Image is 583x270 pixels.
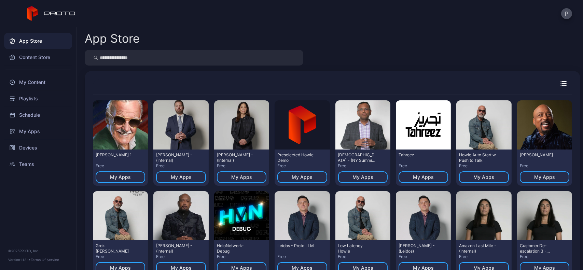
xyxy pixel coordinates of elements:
a: Devices [4,140,72,156]
div: Free [459,163,509,169]
div: HoloNetwork-Debug [217,243,254,254]
div: Free [277,163,327,169]
div: My Apps [534,174,555,180]
div: Free [338,163,388,169]
div: Customer De-escalation 3 - (Amazon Last Mile) [520,243,557,254]
div: Jared - (Internal) [156,152,194,163]
a: Playlists [4,90,72,107]
div: Daymond John Selfie [520,152,557,158]
div: Eric M - (Leidos) [399,243,436,254]
div: Preselected Howie Demo [277,152,315,163]
div: Free [459,254,509,259]
div: Free [96,254,145,259]
button: My Apps [399,171,448,183]
div: Amazon Last Mile - (Internal) [459,243,497,254]
div: My Apps [352,174,373,180]
button: My Apps [277,171,327,183]
button: My Apps [338,171,388,183]
a: My Content [4,74,72,90]
div: Tahreez [399,152,436,158]
a: Terms Of Service [31,258,59,262]
div: Free [277,254,327,259]
button: My Apps [96,171,145,183]
div: My Apps [413,174,434,180]
div: Grok Howie Mandel [96,243,133,254]
a: Schedule [4,107,72,123]
div: Free [338,254,388,259]
div: My Apps [231,174,252,180]
button: My Apps [217,171,266,183]
div: Free [217,163,266,169]
div: Free [156,163,206,169]
div: Free [156,254,206,259]
div: Free [217,254,266,259]
a: Teams [4,156,72,172]
a: Content Store [4,49,72,66]
div: My Apps [110,174,131,180]
div: My Apps [292,174,313,180]
div: Free [399,163,448,169]
div: Leidos - Proto LLM [277,243,315,248]
div: Daymond John - (Internal) [156,243,194,254]
button: My Apps [156,171,206,183]
a: My Apps [4,123,72,140]
div: Free [96,163,145,169]
span: Version 1.13.1 • [8,258,31,262]
div: Howie Auto Start w Push to Talk [459,152,497,163]
div: Free [520,163,569,169]
button: P [561,8,572,19]
div: Low Latency Howie [338,243,376,254]
button: My Apps [459,171,509,183]
div: My Apps [171,174,192,180]
div: Swami - (NY Summit Push to Talk) [338,152,376,163]
div: App Store [85,33,140,44]
div: Free [399,254,448,259]
div: © 2025 PROTO, Inc. [8,248,68,254]
div: Free [520,254,569,259]
a: App Store [4,33,72,49]
div: My Apps [473,174,494,180]
div: Dr. Meltzer - (Internal) [217,152,254,163]
div: Stan 1 [96,152,133,158]
button: My Apps [520,171,569,183]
